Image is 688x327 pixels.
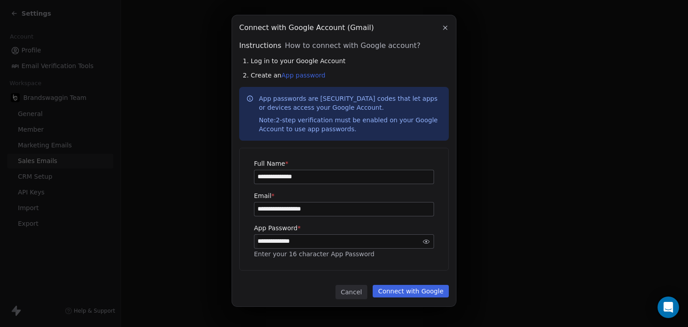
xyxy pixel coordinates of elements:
[254,224,434,232] label: App Password
[259,116,276,124] span: Note:
[254,159,434,168] label: Full Name
[285,40,421,51] span: How to connect with Google account?
[239,22,374,33] span: Connect with Google Account (Gmail)
[243,56,345,65] span: 1. Log in to your Google Account
[281,72,325,79] a: App password
[254,191,434,200] label: Email
[239,40,281,51] span: Instructions
[259,116,442,133] div: 2-step verification must be enabled on your Google Account to use app passwords.
[335,285,367,299] button: Cancel
[254,250,374,258] span: Enter your 16 character App Password
[373,285,449,297] button: Connect with Google
[243,71,326,80] span: 2. Create an
[259,94,442,133] p: App passwords are [SECURITY_DATA] codes that let apps or devices access your Google Account.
